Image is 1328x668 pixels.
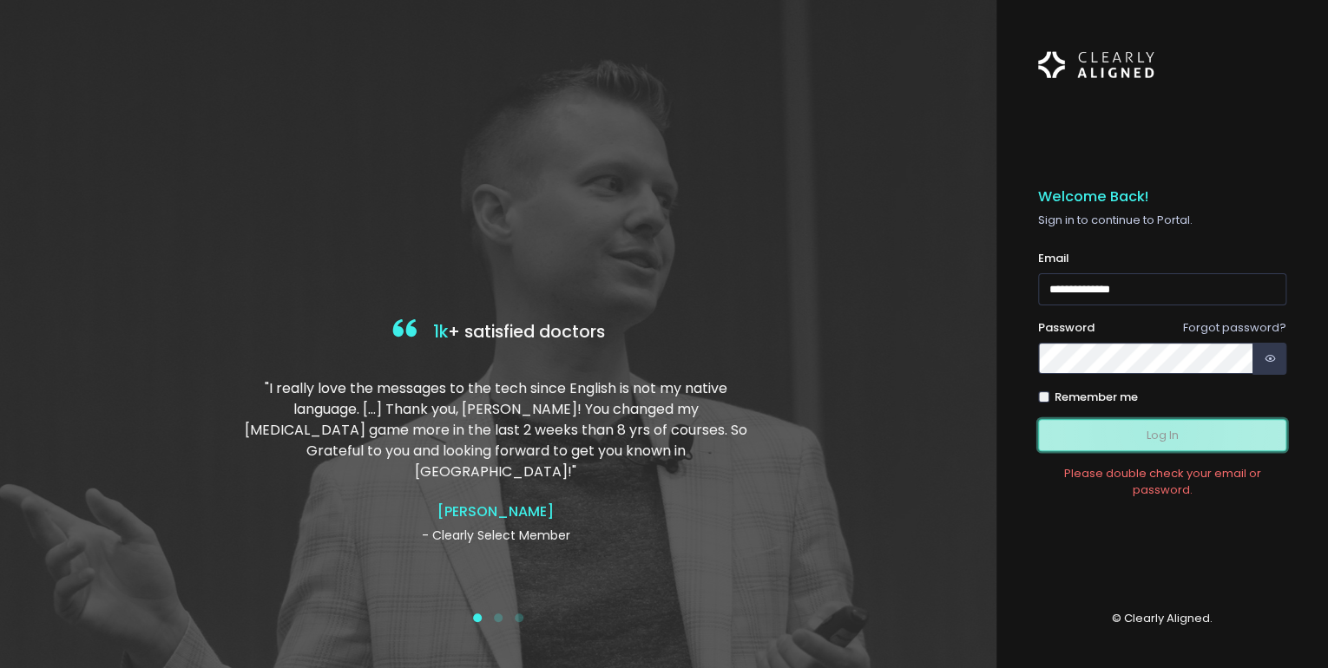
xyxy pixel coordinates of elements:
[1038,250,1069,267] label: Email
[1038,42,1154,88] img: Logo Horizontal
[1038,419,1287,451] button: Log In
[1038,188,1287,206] h5: Welcome Back!
[236,527,755,545] p: - Clearly Select Member
[1183,319,1286,336] a: Forgot password?
[433,320,448,344] span: 1k
[236,378,755,482] p: "I really love the messages to the tech since English is not my native language. […] Thank you, [...
[1038,319,1095,337] label: Password
[1038,212,1287,229] p: Sign in to continue to Portal.
[1038,465,1287,499] div: Please double check your email or password.
[236,503,755,520] h4: [PERSON_NAME]
[236,315,759,350] h4: + satisfied doctors
[1038,610,1287,627] p: © Clearly Aligned.
[1055,389,1138,406] label: Remember me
